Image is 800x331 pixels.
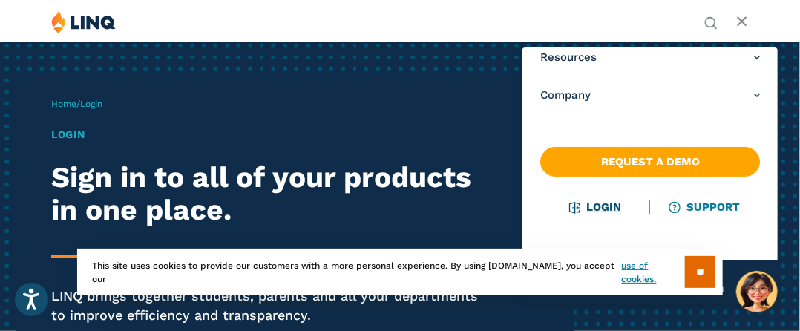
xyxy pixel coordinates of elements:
span: Login [80,99,102,109]
button: Open Main Menu [736,14,749,30]
a: Home [51,99,76,109]
nav: Utility Navigation [704,10,718,28]
a: Login [569,200,620,214]
a: Request a Demo [540,147,760,177]
button: Open Search Bar [704,15,718,28]
a: Company [540,88,760,103]
span: / [51,99,102,109]
span: Resources [540,50,597,65]
button: Hello, have a question? Let’s chat. [736,271,778,312]
nav: Primary Navigation [522,47,778,304]
a: use of cookies. [622,259,685,286]
h1: Login [51,127,491,142]
h2: Sign in to all of your products in one place. [51,161,491,228]
a: Resources [540,50,760,65]
span: Company [540,88,591,103]
img: LINQ | K‑12 Software [51,10,116,33]
a: Support [670,200,740,214]
div: This site uses cookies to provide our customers with a more personal experience. By using [DOMAIN... [77,249,723,295]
